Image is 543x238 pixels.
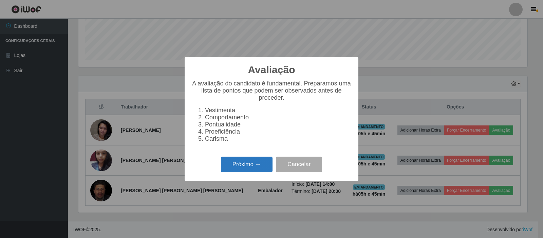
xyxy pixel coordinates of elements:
li: Comportamento [205,114,352,121]
li: Pontualidade [205,121,352,128]
button: Cancelar [276,157,322,173]
li: Carisma [205,135,352,142]
button: Próximo → [221,157,273,173]
li: Proeficiência [205,128,352,135]
h2: Avaliação [248,64,295,76]
p: A avaliação do candidato é fundamental. Preparamos uma lista de pontos que podem ser observados a... [191,80,352,101]
li: Vestimenta [205,107,352,114]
